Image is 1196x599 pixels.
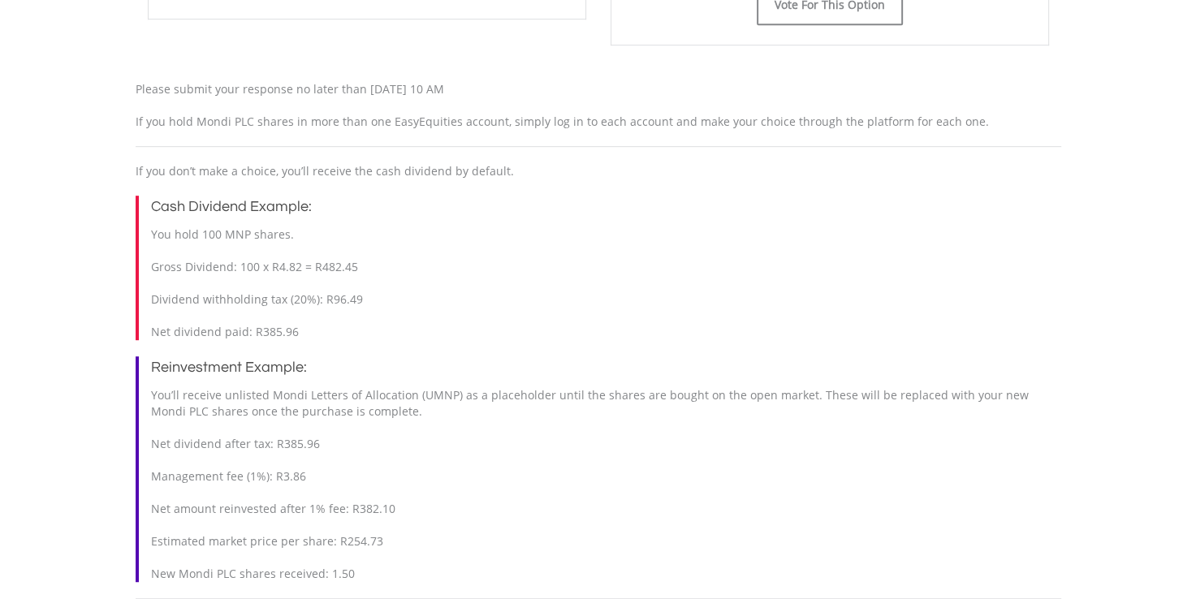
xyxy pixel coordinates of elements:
[136,81,989,129] span: Please submit your response no later than [DATE] 10 AM If you hold Mondi PLC shares in more than ...
[136,163,1061,179] p: If you don’t make a choice, you’ll receive the cash dividend by default.
[151,387,1029,581] span: You’ll receive unlisted Mondi Letters of Allocation (UMNP) as a placeholder until the shares are ...
[151,196,1061,218] h3: Cash Dividend Example:
[151,356,1061,379] h3: Reinvestment Example:
[151,226,363,339] span: You hold 100 MNP shares. Gross Dividend: 100 x R4.82 = R482.45 Dividend withholding tax (20%): R9...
